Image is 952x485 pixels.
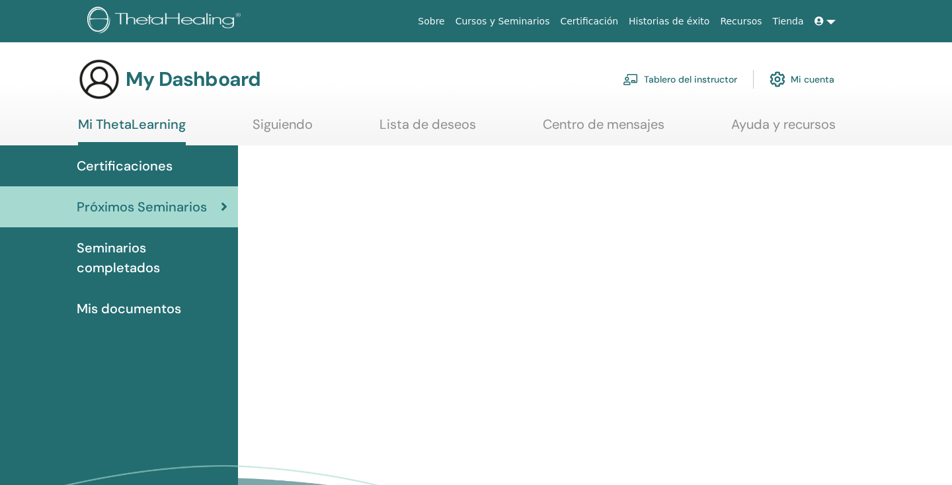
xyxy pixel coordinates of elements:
a: Recursos [715,9,767,34]
img: logo.png [87,7,245,36]
a: Tienda [768,9,809,34]
a: Certificación [555,9,623,34]
a: Lista de deseos [379,116,476,142]
a: Siguiendo [253,116,313,142]
a: Sobre [413,9,450,34]
a: Centro de mensajes [543,116,664,142]
a: Cursos y Seminarios [450,9,555,34]
img: chalkboard-teacher.svg [623,73,639,85]
img: generic-user-icon.jpg [78,58,120,100]
span: Seminarios completados [77,238,227,278]
a: Tablero del instructor [623,65,737,94]
a: Mi ThetaLearning [78,116,186,145]
a: Historias de éxito [623,9,715,34]
a: Ayuda y recursos [731,116,836,142]
a: Mi cuenta [770,65,834,94]
h3: My Dashboard [126,67,260,91]
span: Próximos Seminarios [77,197,207,217]
img: cog.svg [770,68,785,91]
span: Certificaciones [77,156,173,176]
span: Mis documentos [77,299,181,318]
